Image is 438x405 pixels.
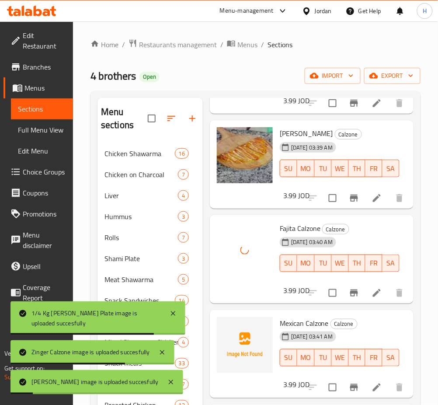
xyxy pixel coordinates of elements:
[284,352,294,364] span: SU
[323,378,342,397] span: Select to update
[284,162,294,175] span: SU
[371,70,414,81] span: export
[3,277,73,308] a: Coverage Report
[23,167,66,177] span: Choice Groups
[297,349,315,367] button: MO
[386,352,396,364] span: SA
[178,169,189,180] div: items
[97,290,203,311] div: Snack Sandwiches14
[352,257,362,269] span: TH
[23,188,66,198] span: Coupons
[297,160,315,177] button: MO
[104,253,178,264] div: Shami Plate
[31,308,161,328] div: 1/4 Kg [PERSON_NAME] Plate image is uploaded succesfully
[139,39,217,50] span: Restaurants management
[322,224,349,234] div: Calzone
[315,6,332,16] div: Jordan
[97,164,203,185] div: Chicken on Charcoal7
[318,162,328,175] span: TU
[178,276,188,284] span: 5
[11,98,73,119] a: Sections
[4,372,60,383] a: Support.OpsPlatform
[97,143,203,164] div: Chicken Shawarma16
[423,6,427,16] span: H
[175,295,189,306] div: items
[297,255,315,272] button: MO
[335,352,345,364] span: WE
[97,248,203,269] div: Shami Plate3
[315,255,332,272] button: TU
[288,333,336,341] span: [DATE] 03:41 AM
[143,109,161,128] span: Select all sections
[18,146,66,156] span: Edit Menu
[104,295,175,306] div: Snack Sandwiches
[332,160,349,177] button: WE
[31,348,150,357] div: Zinger Calzone image is uploaded succesfully
[335,162,345,175] span: WE
[23,30,66,51] span: Edit Restaurant
[178,274,189,285] div: items
[332,349,349,367] button: WE
[335,129,362,140] span: Calzone
[261,39,264,50] li: /
[3,182,73,203] a: Coupons
[352,352,362,364] span: TH
[104,169,178,180] span: Chicken on Charcoal
[389,283,410,304] button: delete
[104,337,178,348] div: Mixed Shawarma Chicken And Meat Shawarma Pieces
[331,319,357,329] span: Calzone
[335,257,345,269] span: WE
[23,261,66,272] span: Upsell
[23,282,66,303] span: Coverage Report
[182,108,203,129] button: Add section
[178,337,189,348] div: items
[330,319,358,329] div: Calzone
[268,39,292,50] span: Sections
[323,189,342,207] span: Select to update
[372,193,382,203] a: Edit menu item
[332,255,349,272] button: WE
[11,140,73,161] a: Edit Menu
[369,352,379,364] span: FR
[3,203,73,224] a: Promotions
[178,255,188,263] span: 3
[288,143,336,152] span: [DATE] 03:39 AM
[315,349,332,367] button: TU
[227,39,257,50] a: Menus
[3,224,73,256] a: Menu disclaimer
[323,94,342,112] span: Select to update
[3,77,73,98] a: Menus
[372,288,382,298] a: Edit menu item
[305,68,361,84] button: import
[318,352,328,364] span: TU
[220,6,274,16] div: Menu-management
[97,227,203,248] div: Rolls7
[280,255,297,272] button: SU
[220,39,223,50] li: /
[139,73,160,80] span: Open
[122,39,125,50] li: /
[31,377,159,387] div: [PERSON_NAME] image is uploaded succesfully
[178,232,189,243] div: items
[312,70,354,81] span: import
[389,188,410,209] button: delete
[318,257,328,269] span: TU
[364,68,421,84] button: export
[280,222,320,235] span: Fajita Calzone
[288,238,336,246] span: [DATE] 03:40 AM
[178,190,189,201] div: items
[283,284,309,297] h6: 3.99 JOD
[283,94,309,107] h6: 3.99 JOD
[175,358,189,369] div: items
[104,274,178,285] span: Meat Shawarma
[386,257,396,269] span: SA
[382,349,400,367] button: SA
[104,211,178,222] span: Hummus
[217,127,273,183] img: Alfredo Calzone
[3,256,73,277] a: Upsell
[280,160,297,177] button: SU
[372,382,382,393] a: Edit menu item
[97,185,203,206] div: Liver4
